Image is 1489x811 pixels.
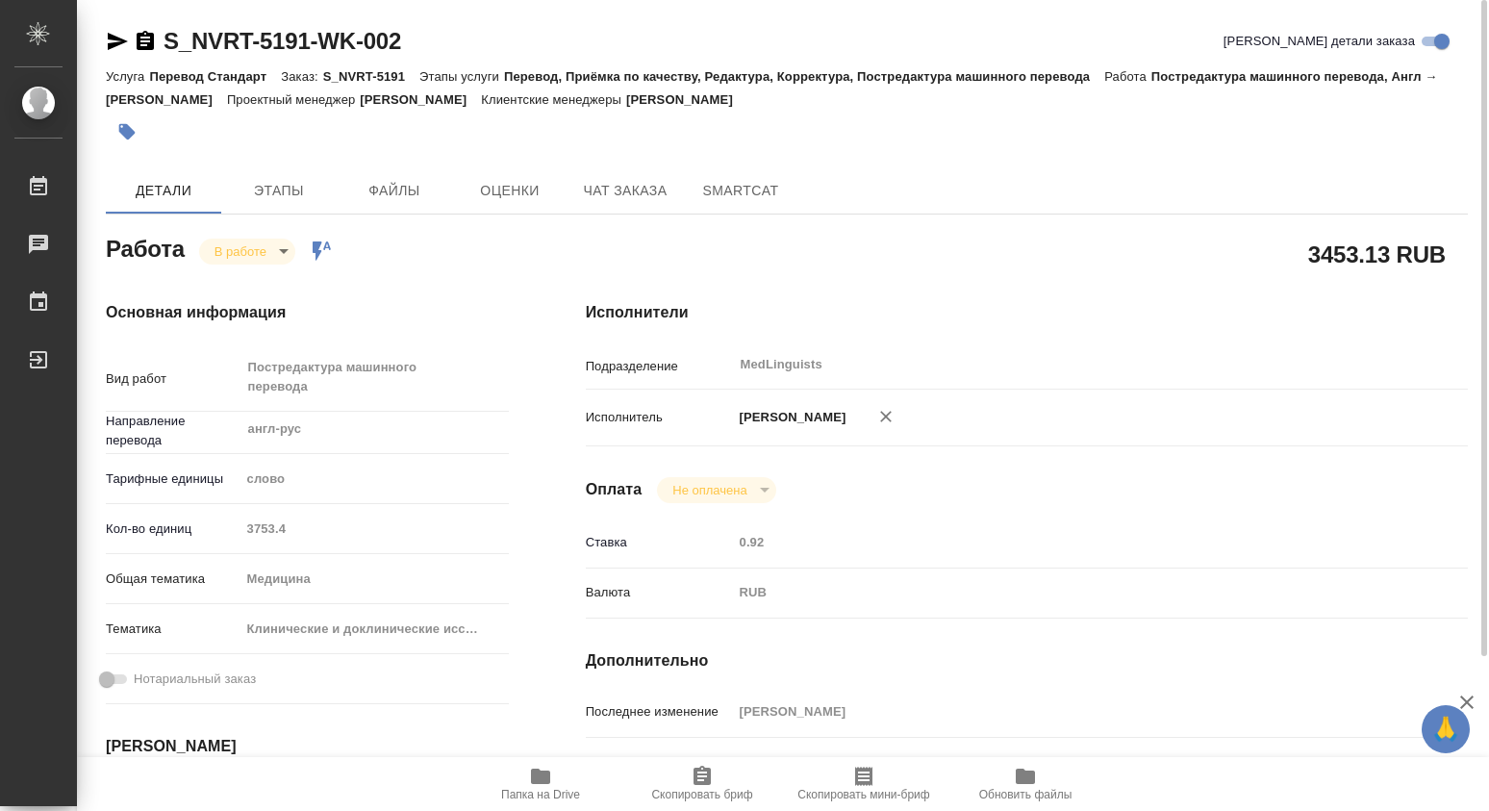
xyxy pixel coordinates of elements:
[694,179,787,203] span: SmartCat
[134,670,256,689] span: Нотариальный заказ
[1308,238,1446,270] h2: 3453.13 RUB
[667,482,752,498] button: Не оплачена
[651,788,752,801] span: Скопировать бриф
[240,463,509,495] div: слово
[106,69,149,84] p: Услуга
[164,28,401,54] a: S_NVRT-5191-WK-002
[586,301,1468,324] h4: Исполнители
[106,735,509,758] h4: [PERSON_NAME]
[1429,709,1462,749] span: 🙏
[360,92,481,107] p: [PERSON_NAME]
[149,69,281,84] p: Перевод Стандарт
[501,788,580,801] span: Папка на Drive
[797,788,929,801] span: Скопировать мини-бриф
[586,533,733,552] p: Ставка
[106,412,240,450] p: Направление перевода
[626,92,747,107] p: [PERSON_NAME]
[281,69,322,84] p: Заказ:
[945,757,1106,811] button: Обновить файлы
[106,570,240,589] p: Общая тематика
[106,111,148,153] button: Добавить тэг
[106,520,240,539] p: Кол-во единиц
[579,179,671,203] span: Чат заказа
[106,369,240,389] p: Вид работ
[586,408,733,427] p: Исполнитель
[240,515,509,543] input: Пустое поле
[464,179,556,203] span: Оценки
[733,528,1395,556] input: Пустое поле
[209,243,272,260] button: В работе
[323,69,419,84] p: S_NVRT-5191
[106,620,240,639] p: Тематика
[504,69,1104,84] p: Перевод, Приёмка по качеству, Редактура, Корректура, Постредактура машинного перевода
[586,649,1468,672] h4: Дополнительно
[733,576,1395,609] div: RUB
[783,757,945,811] button: Скопировать мини-бриф
[106,230,185,265] h2: Работа
[106,30,129,53] button: Скопировать ссылку для ЯМессенджера
[117,179,210,203] span: Детали
[481,92,626,107] p: Клиентские менеджеры
[733,408,846,427] p: [PERSON_NAME]
[586,357,733,376] p: Подразделение
[233,179,325,203] span: Этапы
[134,30,157,53] button: Скопировать ссылку
[199,239,295,265] div: В работе
[240,613,509,646] div: Клинические и доклинические исследования
[586,583,733,602] p: Валюта
[106,301,509,324] h4: Основная информация
[1224,32,1415,51] span: [PERSON_NAME] детали заказа
[586,702,733,722] p: Последнее изменение
[1422,705,1470,753] button: 🙏
[227,92,360,107] p: Проектный менеджер
[979,788,1073,801] span: Обновить файлы
[586,478,643,501] h4: Оплата
[348,179,441,203] span: Файлы
[733,748,1395,781] textarea: тотал до разверстки 4205
[419,69,504,84] p: Этапы услуги
[733,697,1395,725] input: Пустое поле
[240,563,509,596] div: Медицина
[106,469,240,489] p: Тарифные единицы
[460,757,621,811] button: Папка на Drive
[1104,69,1151,84] p: Работа
[865,395,907,438] button: Удалить исполнителя
[657,477,775,503] div: В работе
[621,757,783,811] button: Скопировать бриф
